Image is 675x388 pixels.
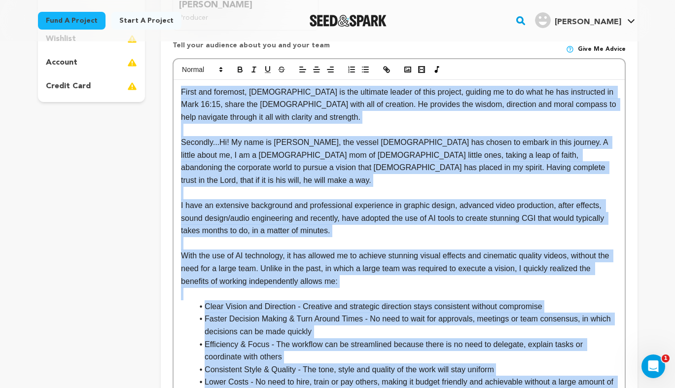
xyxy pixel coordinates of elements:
[535,12,551,28] img: user.png
[533,10,637,31] span: Brittany L.'s Profile
[38,78,145,94] button: credit card
[173,40,330,58] p: Tell your audience about you and your team
[127,80,137,92] img: warning-full.svg
[578,45,626,53] span: Give me advice
[566,45,574,53] img: help-circle.svg
[533,10,637,28] a: Brittany L.'s Profile
[310,15,387,27] img: Seed&Spark Logo Dark Mode
[193,300,617,313] li: Clear Vision and Direction - Creative and strategic direction stays consistent without compromise
[310,15,387,27] a: Seed&Spark Homepage
[181,86,617,124] p: First and foremost, [DEMOGRAPHIC_DATA] is the ultimate leader of this project, guiding me to do w...
[193,338,617,363] li: Efficiency & Focus - The workflow can be streamlined because there is no need to delegate, explai...
[111,12,181,30] a: Start a project
[38,55,145,71] button: account
[555,18,621,26] span: [PERSON_NAME]
[38,12,106,30] a: Fund a project
[641,354,665,378] iframe: Intercom live chat
[46,57,77,69] p: account
[662,354,670,362] span: 1
[127,57,137,69] img: warning-full.svg
[181,136,617,186] p: Secondly...Hi! My name is [PERSON_NAME], the vessel [DEMOGRAPHIC_DATA] has chosen to embark in th...
[535,12,621,28] div: Brittany L.'s Profile
[46,80,91,92] p: credit card
[181,199,617,237] p: I have an extensive background and professional experience in graphic design, advanced video prod...
[193,363,617,376] li: Consistent Style & Quality - The tone, style and quality of the work will stay uniform
[193,313,617,338] li: Faster Decision Making & Turn Around Times - No need to wait for approvals, meetings or team cons...
[181,249,617,287] p: With the use of AI technology, it has allowed me to achieve stunning visual effects and cinematic...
